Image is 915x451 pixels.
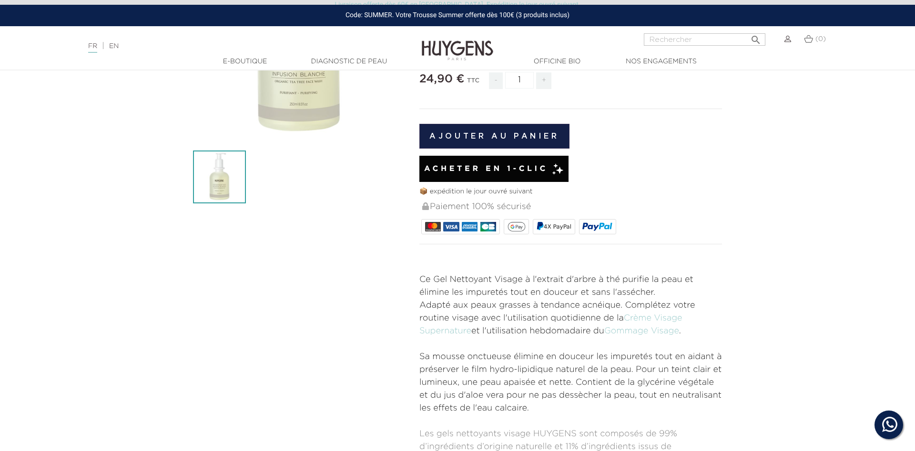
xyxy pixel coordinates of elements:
[747,30,764,43] button: 
[489,72,502,89] span: -
[419,351,722,415] p: Sa mousse onctueuse élimine en douceur les impuretés tout en aidant à préserver le film hydro-lip...
[750,31,762,43] i: 
[419,299,722,338] p: Adapté aux peaux grasses à tendance acnéique. Complétez votre routine visage avec l'utilisation q...
[419,273,722,299] p: Ce Gel Nettoyant Visage à l'extrait d'arbre à thé purifie la peau et élimine les impuretés tout e...
[604,327,679,335] a: Gommage Visage
[462,222,478,231] img: AMEX
[419,73,465,85] span: 24,90 €
[613,57,709,67] a: Nos engagements
[505,72,534,89] input: Quantité
[193,150,246,203] img: Le Gel Nettoyant Visage Infusion Blanche 250ml
[544,223,571,230] span: 4X PayPal
[644,33,765,46] input: Rechercher
[421,197,722,217] div: Paiement 100% sécurisé
[815,36,826,42] span: (0)
[422,202,429,210] img: Paiement 100% sécurisé
[301,57,396,67] a: Diagnostic de peau
[480,222,496,231] img: CB_NATIONALE
[509,57,605,67] a: Officine Bio
[419,187,722,197] p: 📦 expédition le jour ouvré suivant
[109,43,119,50] a: EN
[83,40,374,52] div: |
[425,222,441,231] img: MASTERCARD
[419,124,569,149] button: Ajouter au panier
[422,25,493,62] img: Huygens
[197,57,293,67] a: E-Boutique
[536,72,551,89] span: +
[467,70,479,96] div: TTC
[508,222,526,231] img: google_pay
[88,43,97,53] a: FR
[443,222,459,231] img: VISA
